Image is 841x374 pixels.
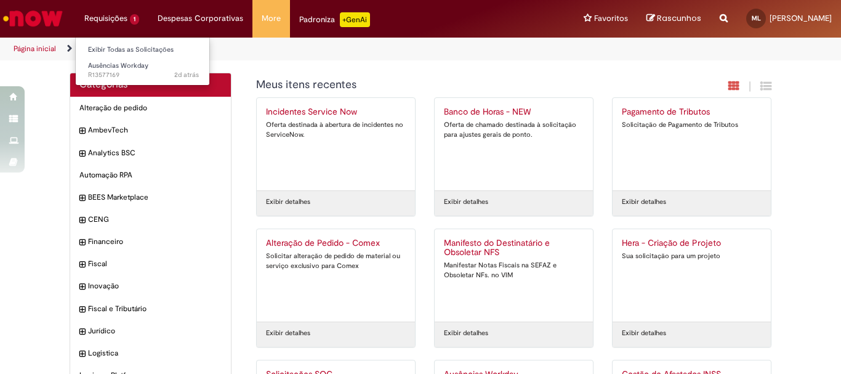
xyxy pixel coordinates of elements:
a: Banco de Horas - NEW Oferta de chamado destinada à solicitação para ajustes gerais de ponto. [435,98,593,190]
i: expandir categoria CENG [79,214,85,227]
span: Alteração de pedido [79,103,222,113]
ul: Requisições [75,37,210,86]
h2: Pagamento de Tributos [622,107,762,117]
div: Solicitar alteração de pedido de material ou serviço exclusivo para Comex [266,251,406,270]
p: +GenAi [340,12,370,27]
a: Pagamento de Tributos Solicitação de Pagamento de Tributos [613,98,771,190]
i: expandir categoria Financeiro [79,237,85,249]
a: Incidentes Service Now Oferta destinada à abertura de incidentes no ServiceNow. [257,98,415,190]
span: R13577169 [88,70,199,80]
div: expandir categoria AmbevTech AmbevTech [70,119,231,142]
i: expandir categoria Logistica [79,348,85,360]
span: CENG [88,214,222,225]
a: Alteração de Pedido - Comex Solicitar alteração de pedido de material ou serviço exclusivo para C... [257,229,415,322]
div: Alteração de pedido [70,97,231,120]
span: Financeiro [88,237,222,247]
h2: Banco de Horas - NEW [444,107,584,117]
a: Exibir detalhes [266,197,310,207]
a: Exibir detalhes [444,197,488,207]
i: Exibição em cartão [728,80,739,92]
span: [PERSON_NAME] [770,13,832,23]
div: expandir categoria Analytics BSC Analytics BSC [70,142,231,165]
a: Hera - Criação de Projeto Sua solicitação para um projeto [613,229,771,322]
div: Oferta destinada à abertura de incidentes no ServiceNow. [266,120,406,139]
div: Sua solicitação para um projeto [622,251,762,261]
i: expandir categoria Fiscal e Tributário [79,304,85,316]
div: expandir categoria CENG CENG [70,208,231,231]
h2: Hera - Criação de Projeto [622,238,762,248]
span: Requisições [84,12,127,25]
a: Manifesto do Destinatário e Obsoletar NFS Manifestar Notas Fiscais na SEFAZ e Obsoletar NFs. no VIM [435,229,593,322]
i: Exibição de grade [760,80,771,92]
div: Manifestar Notas Fiscais na SEFAZ e Obsoletar NFs. no VIM [444,261,584,280]
span: BEES Marketplace [88,192,222,203]
i: expandir categoria Fiscal [79,259,85,271]
div: Padroniza [299,12,370,27]
span: | [749,79,751,94]
span: Inovação [88,281,222,291]
span: Favoritos [594,12,628,25]
h2: Alteração de Pedido - Comex [266,238,406,248]
i: expandir categoria Jurídico [79,326,85,338]
div: expandir categoria Financeiro Financeiro [70,230,231,253]
img: ServiceNow [1,6,65,31]
h2: Categorias [79,79,222,91]
span: ML [752,14,761,22]
a: Exibir Todas as Solicitações [76,43,211,57]
span: 1 [130,14,139,25]
div: Solicitação de Pagamento de Tributos [622,120,762,130]
span: Jurídico [88,326,222,336]
h2: Manifesto do Destinatário e Obsoletar NFS [444,238,584,258]
a: Exibir detalhes [266,328,310,338]
span: More [262,12,281,25]
a: Página inicial [14,44,56,54]
a: Aberto R13577169 : Ausências Workday [76,59,211,82]
span: 2d atrás [174,70,199,79]
a: Exibir detalhes [444,328,488,338]
div: expandir categoria Logistica Logistica [70,342,231,365]
div: expandir categoria Fiscal e Tributário Fiscal e Tributário [70,298,231,320]
span: AmbevTech [88,125,222,136]
i: expandir categoria BEES Marketplace [79,192,85,205]
div: expandir categoria BEES Marketplace BEES Marketplace [70,186,231,209]
span: Logistica [88,348,222,359]
span: Ausências Workday [88,61,148,70]
a: Exibir detalhes [622,197,666,207]
i: expandir categoria Analytics BSC [79,148,85,160]
span: Analytics BSC [88,148,222,158]
span: Automação RPA [79,170,222,181]
ul: Trilhas de página [9,38,552,60]
a: Exibir detalhes [622,328,666,338]
i: expandir categoria Inovação [79,281,85,293]
a: Rascunhos [646,13,701,25]
time: 29/09/2025 14:16:15 [174,70,199,79]
span: Fiscal [88,259,222,269]
h1: {"description":"","title":"Meus itens recentes"} Categoria [256,79,638,91]
i: expandir categoria AmbevTech [79,125,85,137]
span: Rascunhos [657,12,701,24]
div: expandir categoria Inovação Inovação [70,275,231,298]
div: expandir categoria Jurídico Jurídico [70,320,231,343]
h2: Incidentes Service Now [266,107,406,117]
div: expandir categoria Fiscal Fiscal [70,253,231,275]
span: Fiscal e Tributário [88,304,222,314]
div: Oferta de chamado destinada à solicitação para ajustes gerais de ponto. [444,120,584,139]
span: Despesas Corporativas [158,12,243,25]
div: Automação RPA [70,164,231,187]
